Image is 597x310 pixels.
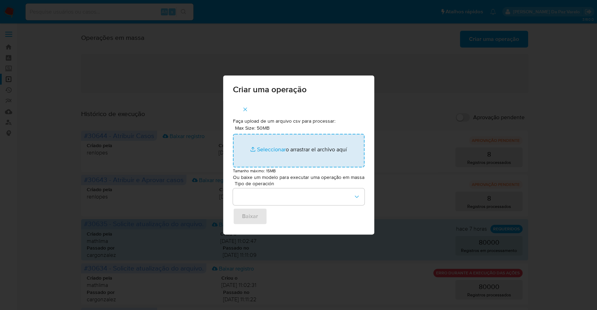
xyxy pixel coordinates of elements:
span: Tipo de operación [235,181,366,186]
span: Criar uma operação [233,85,364,94]
label: Max Size: 50MB [235,125,270,131]
p: Ou baixe um modelo para executar uma operação em massa [233,174,364,181]
small: Tamanho máximo: 15MB [233,168,276,174]
p: Faça upload de um arquivo csv para processar: [233,118,364,125]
